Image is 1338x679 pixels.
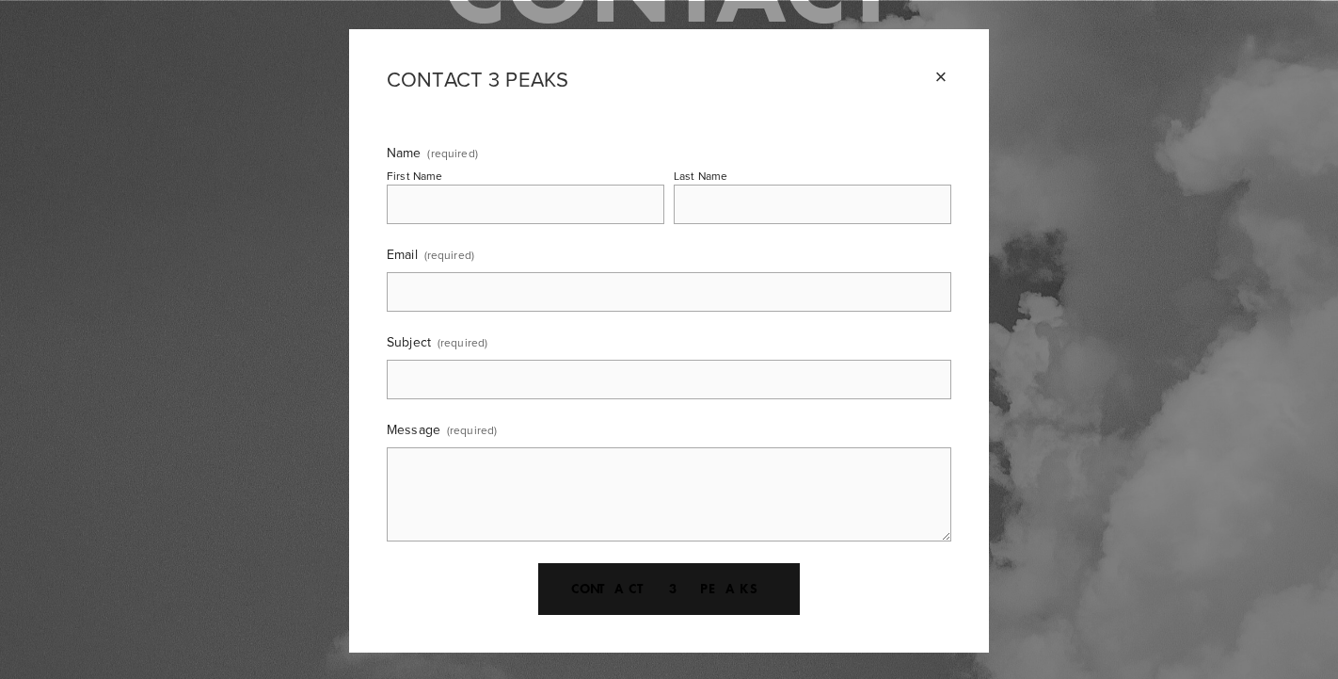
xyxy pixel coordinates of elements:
span: Email [387,245,418,264]
div: Close [931,67,951,88]
span: (required) [447,416,498,444]
button: CONTACT 3 PEAKSCONTACT 3 PEAKS [538,563,800,615]
span: CONTACT 3 PEAKS [571,581,767,597]
span: Message [387,420,440,439]
span: (required) [427,148,478,159]
div: CONTACT 3 PEAKS [387,67,931,91]
span: Subject [387,332,431,351]
span: (required) [424,241,475,268]
div: First Name [387,168,443,184]
span: (required) [438,329,488,356]
span: Name [387,143,422,162]
div: Last Name [674,168,727,184]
